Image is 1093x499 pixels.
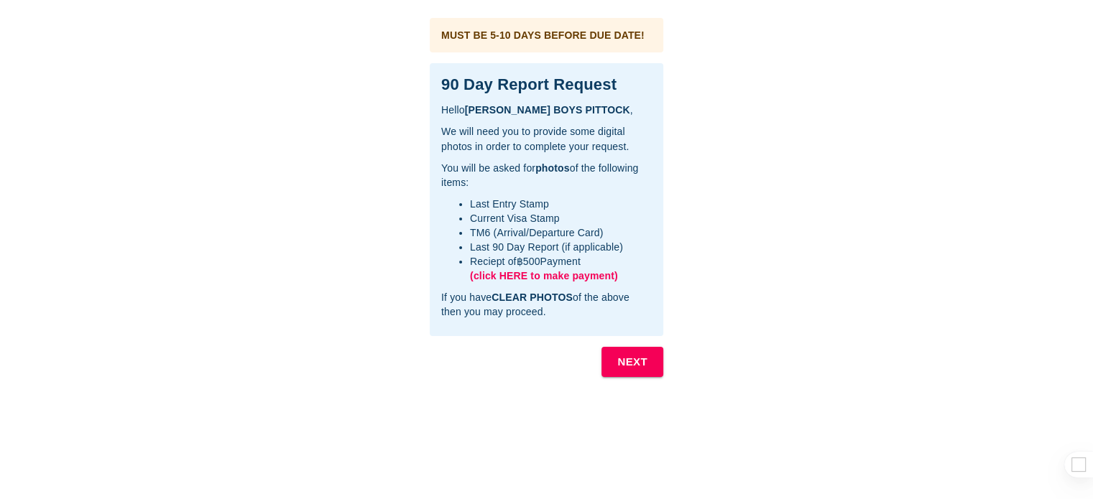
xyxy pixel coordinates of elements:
[470,211,652,225] li: Current Visa Stamp
[470,197,652,211] li: Last Entry Stamp
[465,104,630,116] b: [PERSON_NAME] BOYS PITTOCK
[492,292,573,303] b: CLEAR PHOTOS
[441,28,645,42] div: MUST BE 5-10 DAYS BEFORE DUE DATE!
[441,75,617,93] b: 90 Day Report Request
[470,254,652,283] li: Reciept of ฿500 Payment
[601,347,663,377] button: NEXT
[617,353,647,371] b: NEXT
[441,161,652,190] div: You will be asked for of the following items:
[441,124,652,153] div: We will need you to provide some digital photos in order to complete your request.
[470,240,652,254] li: Last 90 Day Report (if applicable)
[441,290,652,319] div: If you have of the above then you may proceed.
[470,270,618,281] span: (click HERE to make payment)
[470,225,652,240] li: TM6 (Arrival/Departure Card)
[441,103,652,117] div: Hello ,
[535,162,570,174] b: photos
